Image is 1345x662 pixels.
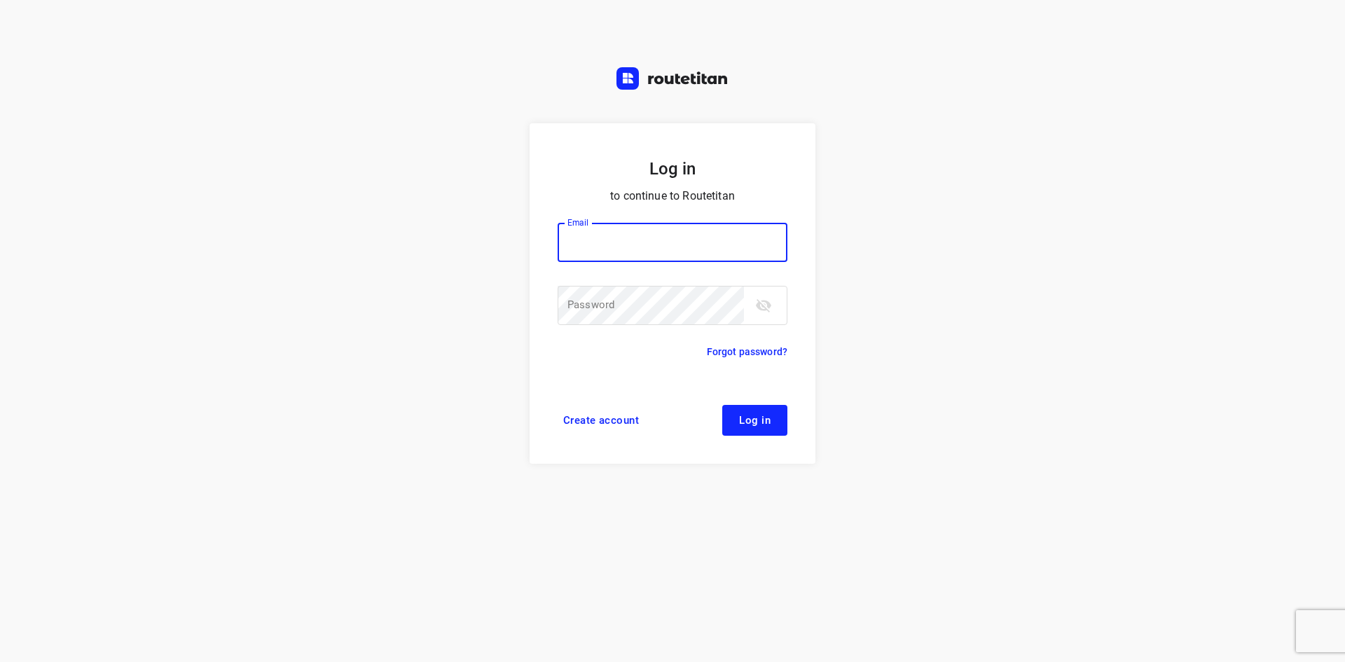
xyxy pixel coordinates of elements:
[616,67,729,93] a: Routetitan
[558,186,787,206] p: to continue to Routetitan
[722,405,787,436] button: Log in
[558,157,787,181] h5: Log in
[707,343,787,360] a: Forgot password?
[739,415,771,426] span: Log in
[563,415,639,426] span: Create account
[558,405,644,436] a: Create account
[616,67,729,90] img: Routetitan
[750,291,778,319] button: toggle password visibility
